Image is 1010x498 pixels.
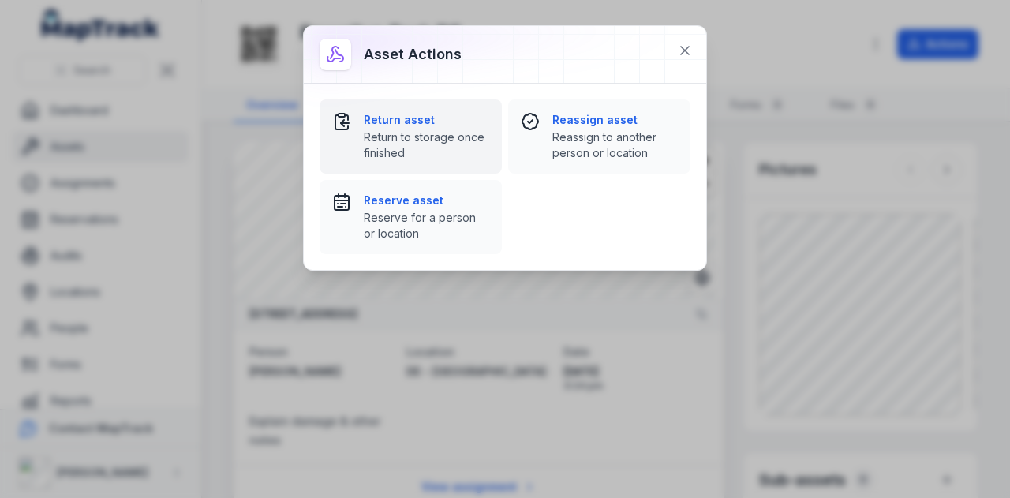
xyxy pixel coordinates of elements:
[364,112,489,128] strong: Return asset
[364,43,462,66] h3: Asset actions
[320,180,502,254] button: Reserve assetReserve for a person or location
[552,112,678,128] strong: Reassign asset
[364,129,489,161] span: Return to storage once finished
[320,99,502,174] button: Return assetReturn to storage once finished
[364,193,489,208] strong: Reserve asset
[552,129,678,161] span: Reassign to another person or location
[364,210,489,242] span: Reserve for a person or location
[508,99,690,174] button: Reassign assetReassign to another person or location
